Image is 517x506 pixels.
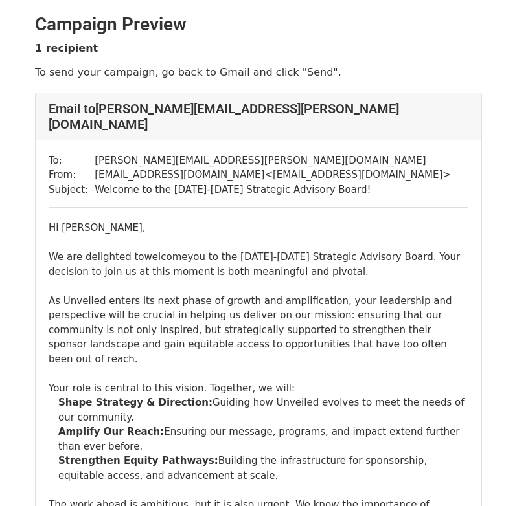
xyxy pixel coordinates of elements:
li: Ensuring our message, programs, and impact extend further than ever before. [58,424,468,454]
b: Strengthen Equity Pathways: [58,455,218,467]
strong: 1 recipient [35,42,98,54]
div: Hi [PERSON_NAME], [49,221,468,236]
li: Guiding how Unveiled evolves to meet the needs of our community. [58,395,468,424]
h4: Email to [PERSON_NAME][EMAIL_ADDRESS][PERSON_NAME][DOMAIN_NAME] [49,101,468,132]
b: Shape Strategy & Direction: [58,397,213,408]
td: Subject: [49,182,95,197]
td: Welcome to the [DATE]-[DATE] Strategic Advisory Board! [95,182,451,197]
td: [EMAIL_ADDRESS][DOMAIN_NAME] < [EMAIL_ADDRESS][DOMAIN_NAME] > [95,168,451,182]
li: Building the infrastructure for sponsorship, equitable access, and advancement at scale. [58,454,468,483]
h2: Campaign Preview [35,14,482,36]
p: To send your campaign, go back to Gmail and click "Send". [35,65,482,79]
span: welcome [144,251,188,263]
td: To: [49,153,95,168]
td: From: [49,168,95,182]
td: [PERSON_NAME][EMAIL_ADDRESS][PERSON_NAME][DOMAIN_NAME] [95,153,451,168]
b: Amplify Our Reach: [58,426,164,437]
